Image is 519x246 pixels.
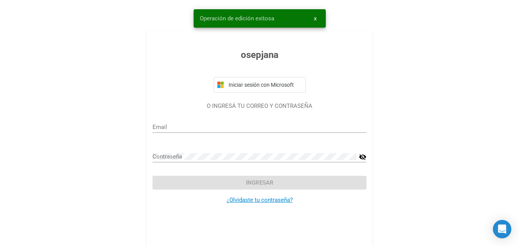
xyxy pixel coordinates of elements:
[153,176,366,190] button: Ingresar
[214,77,306,92] button: Iniciar sesión con Microsoft
[153,102,366,111] p: O INGRESÁ TU CORREO Y CONTRASEÑA
[246,179,274,186] span: Ingresar
[227,82,302,88] span: Iniciar sesión con Microsoft
[493,220,511,238] div: Open Intercom Messenger
[200,15,274,22] span: Operación de edición exitosa
[308,12,323,25] button: x
[359,152,366,162] mat-icon: visibility_off
[227,196,293,203] a: ¿Olvidaste tu contraseña?
[314,15,317,22] span: x
[153,48,366,62] h3: osepjana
